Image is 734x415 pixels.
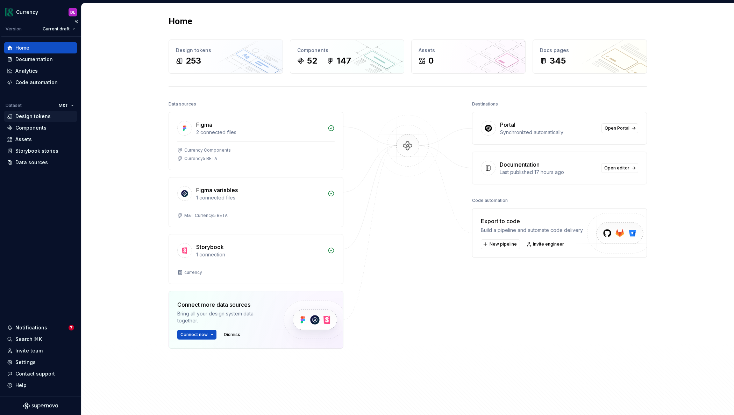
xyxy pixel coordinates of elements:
[428,55,434,66] div: 0
[6,103,22,108] div: Dataset
[176,47,276,54] div: Design tokens
[472,196,508,205] div: Code automation
[196,121,212,129] div: Figma
[43,26,70,32] span: Current draft
[6,26,22,32] div: Version
[196,251,323,258] div: 1 connection
[5,8,13,16] img: 77b064d8-59cc-4dbd-8929-60c45737814c.png
[290,39,404,74] a: Components52147
[224,332,240,337] span: Dismiss
[184,156,217,161] div: Currency5 BETA
[4,380,77,391] button: Help
[177,300,272,309] div: Connect more data sources
[169,177,343,227] a: Figma variables1 connected filesM&T Currency5 BETA
[4,322,77,333] button: Notifications7
[15,124,47,131] div: Components
[4,42,77,53] a: Home
[4,157,77,168] a: Data sources
[533,241,564,247] span: Invite engineer
[15,370,55,377] div: Contact support
[15,56,53,63] div: Documentation
[184,147,231,153] div: Currency Components
[524,239,567,249] a: Invite engineer
[15,67,38,74] div: Analytics
[196,129,323,136] div: 2 connected files
[500,121,515,129] div: Portal
[605,125,629,131] span: Open Portal
[169,16,192,27] h2: Home
[1,5,80,20] button: CurrencyDL
[169,39,283,74] a: Design tokens253
[337,55,351,66] div: 147
[4,134,77,145] a: Assets
[15,44,29,51] div: Home
[500,169,597,176] div: Last published 17 hours ago
[4,357,77,368] a: Settings
[4,65,77,77] a: Analytics
[184,270,202,275] div: currency
[540,47,640,54] div: Docs pages
[500,160,540,169] div: Documentation
[169,112,343,170] a: Figma2 connected filesCurrency ComponentsCurrency5 BETA
[177,310,272,324] div: Bring all your design system data together.
[15,147,58,154] div: Storybook stories
[196,243,224,251] div: Storybook
[71,16,81,26] button: Collapse sidebar
[15,347,43,354] div: Invite team
[23,402,58,409] svg: Supernova Logo
[15,159,48,166] div: Data sources
[15,359,36,366] div: Settings
[533,39,647,74] a: Docs pages345
[15,382,27,389] div: Help
[411,39,526,74] a: Assets0
[169,234,343,284] a: Storybook1 connectioncurrency
[59,103,68,108] span: M&T
[186,55,201,66] div: 253
[15,136,32,143] div: Assets
[16,9,38,16] div: Currency
[4,345,77,356] a: Invite team
[490,241,517,247] span: New pipeline
[221,330,243,340] button: Dismiss
[15,79,58,86] div: Code automation
[481,239,520,249] button: New pipeline
[4,77,77,88] a: Code automation
[601,163,638,173] a: Open editor
[169,99,196,109] div: Data sources
[481,217,584,225] div: Export to code
[550,55,566,66] div: 345
[481,227,584,234] div: Build a pipeline and automate code delivery.
[500,129,597,136] div: Synchronized automatically
[177,330,216,340] button: Connect new
[472,99,498,109] div: Destinations
[40,24,78,34] button: Current draft
[4,111,77,122] a: Design tokens
[601,123,638,133] a: Open Portal
[4,54,77,65] a: Documentation
[70,9,75,15] div: DL
[180,332,208,337] span: Connect new
[4,145,77,156] a: Storybook stories
[307,55,317,66] div: 52
[69,325,74,330] span: 7
[15,336,42,343] div: Search ⌘K
[297,47,397,54] div: Components
[4,334,77,345] button: Search ⌘K
[4,368,77,379] button: Contact support
[15,113,51,120] div: Design tokens
[15,324,47,331] div: Notifications
[419,47,518,54] div: Assets
[4,122,77,133] a: Components
[196,186,238,194] div: Figma variables
[56,101,77,110] button: M&T
[184,213,228,218] div: M&T Currency5 BETA
[196,194,323,201] div: 1 connected files
[604,165,629,171] span: Open editor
